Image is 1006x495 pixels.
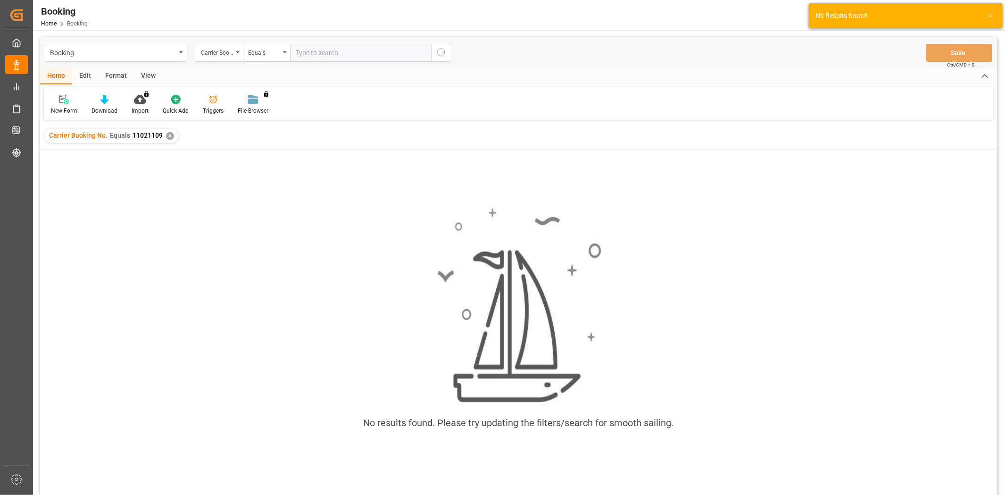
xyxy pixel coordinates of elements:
[41,4,88,18] div: Booking
[432,44,451,62] button: search button
[91,107,117,115] div: Download
[815,11,978,21] div: No Results found!
[436,206,601,404] img: smooth_sailing.jpeg
[166,132,174,140] div: ✕
[243,44,290,62] button: open menu
[203,107,224,115] div: Triggers
[163,107,189,115] div: Quick Add
[947,61,974,68] span: Ctrl/CMD + S
[50,46,176,58] div: Booking
[196,44,243,62] button: open menu
[40,68,72,84] div: Home
[110,132,130,139] span: Equals
[41,20,57,27] a: Home
[72,68,98,84] div: Edit
[98,68,134,84] div: Format
[134,68,163,84] div: View
[364,416,674,430] div: No results found. Please try updating the filters/search for smooth sailing.
[49,132,108,139] span: Carrier Booking No.
[290,44,432,62] input: Type to search
[51,107,77,115] div: New Form
[248,46,280,57] div: Equals
[133,132,163,139] span: 11021109
[926,44,992,62] button: Save
[201,46,233,57] div: Carrier Booking No.
[45,44,186,62] button: open menu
